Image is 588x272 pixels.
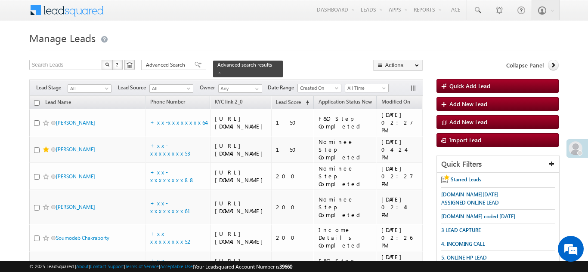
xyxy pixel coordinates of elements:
[319,98,372,105] span: Application Status New
[449,118,487,125] span: Add New Lead
[150,230,193,245] a: +xx-xxxxxxxx52
[215,199,267,215] div: [URL][DOMAIN_NAME]
[36,84,68,92] span: Lead Stage
[451,176,481,183] span: Starred Leads
[150,199,201,214] a: +xx-xxxxxxxx61
[298,84,339,92] span: Created On
[302,99,309,106] span: (sorted ascending)
[449,100,487,107] span: Add New Lead
[276,119,310,126] div: 150
[268,84,297,92] span: Date Range
[116,61,120,68] span: ?
[381,98,410,105] span: Modified On
[146,97,189,108] a: Phone Number
[215,115,267,130] div: [URL][DOMAIN_NAME]
[217,61,272,68] span: Advanced search results
[150,257,190,272] a: +xx-xxxxxxxx53
[150,142,190,157] a: +xx-xxxxxxxx53
[441,213,515,220] span: [DOMAIN_NAME] coded [DATE]
[297,84,341,92] a: Created On
[56,173,95,180] a: [PERSON_NAME]
[215,142,267,157] div: [URL][DOMAIN_NAME]
[76,263,89,269] a: About
[68,85,109,92] span: All
[345,84,386,92] span: All Time
[160,263,193,269] a: Acceptable Use
[150,85,191,92] span: All
[215,230,267,245] div: [URL][DOMAIN_NAME]
[381,165,418,188] div: [DATE] 02:27 PM
[377,97,415,108] a: Modified On
[112,60,123,70] button: ?
[441,254,487,261] span: 5. ONLINE HP LEAD
[279,263,292,270] span: 39660
[68,84,111,93] a: All
[194,263,292,270] span: Your Leadsquared Account Number is
[441,191,499,206] span: [DOMAIN_NAME][DATE] ASSIGNED ONLINE LEAD
[449,136,481,144] span: Import Lead
[276,146,310,153] div: 150
[56,146,95,153] a: [PERSON_NAME]
[276,261,310,269] div: 200
[319,226,373,249] div: Income Details Completed
[381,226,418,249] div: [DATE] 02:26 PM
[276,203,310,211] div: 200
[441,227,481,233] span: 3 LEAD CAPTURE
[56,235,109,241] a: Soumodeb Chakraborty
[200,84,218,92] span: Owner
[41,98,75,109] a: Lead Name
[118,84,149,92] span: Lead Source
[276,172,310,180] div: 200
[29,31,96,45] span: Manage Leads
[34,100,40,106] input: Check all records
[345,84,389,92] a: All Time
[381,196,418,219] div: [DATE] 02:41 PM
[319,165,373,188] div: Nominee Step Completed
[56,204,95,210] a: [PERSON_NAME]
[215,168,267,184] div: [URL][DOMAIN_NAME]
[441,241,485,247] span: 4. INCOMING CALL
[29,263,292,271] span: © 2025 LeadSquared | | | | |
[381,138,418,161] div: [DATE] 04:24 PM
[437,156,559,173] div: Quick Filters
[150,168,195,183] a: +xx-xxxxxxxx88
[125,263,159,269] a: Terms of Service
[319,138,373,161] div: Nominee Step Completed
[276,99,301,105] span: Lead Score
[56,119,95,126] a: [PERSON_NAME]
[381,111,418,134] div: [DATE] 02:27 PM
[251,85,261,93] a: Show All Items
[90,263,124,269] a: Contact Support
[146,61,188,69] span: Advanced Search
[215,98,243,105] span: KYC link 2_0
[319,196,373,219] div: Nominee Step Completed
[105,62,109,67] img: Search
[423,97,480,108] a: Help Requested Page
[449,82,490,89] span: Quick Add Lead
[150,98,185,105] span: Phone Number
[276,234,310,241] div: 200
[314,97,376,108] a: Application Status New
[149,84,193,93] a: All
[218,84,262,93] input: Type to Search
[373,60,423,70] button: Actions
[506,61,544,69] span: Collapse Panel
[319,115,373,130] div: F&O Step Completed
[210,97,247,108] a: KYC link 2_0
[272,97,313,108] a: Lead Score (sorted ascending)
[150,119,206,126] a: +xx-xxxxxxxx64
